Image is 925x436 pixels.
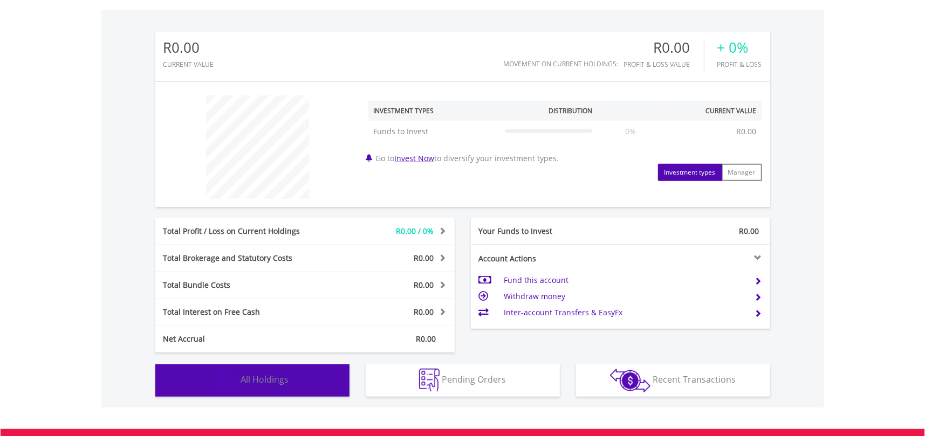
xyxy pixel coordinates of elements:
[419,369,440,392] img: pending_instructions-wht.png
[504,60,619,67] div: Movement on Current Holdings:
[504,288,746,304] td: Withdraw money
[504,304,746,321] td: Inter-account Transfers & EasyFx
[155,334,330,344] div: Net Accrual
[360,90,770,181] div: Go to to diversify your investment types.
[717,61,762,68] div: Profit & Loss
[366,364,560,397] button: Pending Orders
[624,40,704,56] div: R0.00
[155,307,330,317] div: Total Interest on Free Cash
[414,307,434,317] span: R0.00
[155,364,350,397] button: All Holdings
[549,106,592,115] div: Distribution
[658,164,722,181] button: Investment types
[471,226,621,237] div: Your Funds to Invest
[416,334,436,344] span: R0.00
[471,253,621,264] div: Account Actions
[610,369,650,392] img: transactions-zar-wht.png
[442,373,506,385] span: Pending Orders
[717,40,762,56] div: + 0%
[624,61,704,68] div: Profit & Loss Value
[155,226,330,237] div: Total Profit / Loss on Current Holdings
[722,164,762,181] button: Manager
[576,364,770,397] button: Recent Transactions
[241,373,289,385] span: All Holdings
[155,280,330,290] div: Total Bundle Costs
[414,253,434,263] span: R0.00
[739,226,759,236] span: R0.00
[731,121,762,142] td: R0.00
[663,101,762,121] th: Current Value
[163,61,214,68] div: CURRENT VALUE
[598,121,663,142] td: 0%
[653,373,736,385] span: Recent Transactions
[155,253,330,264] div: Total Brokerage and Statutory Costs
[396,226,434,236] span: R0.00 / 0%
[414,280,434,290] span: R0.00
[504,272,746,288] td: Fund this account
[395,153,435,163] a: Invest Now
[368,121,499,142] td: Funds to Invest
[368,101,499,121] th: Investment Types
[163,40,214,56] div: R0.00
[216,369,239,392] img: holdings-wht.png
